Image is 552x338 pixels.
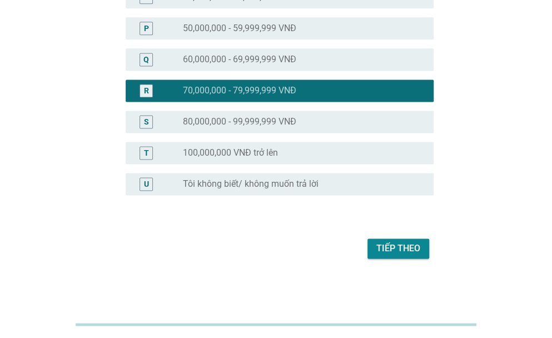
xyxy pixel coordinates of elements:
[183,178,319,190] label: Tôi không biết/ không muốn trả lời
[183,54,296,65] label: 60,000,000 - 69,999,999 VNĐ
[183,23,296,34] label: 50,000,000 - 59,999,999 VNĐ
[144,147,149,158] div: T
[367,238,429,259] button: Tiếp theo
[143,53,149,65] div: Q
[183,116,296,127] label: 80,000,000 - 99,999,999 VNĐ
[144,178,149,190] div: U
[144,84,149,96] div: R
[376,242,420,255] div: Tiếp theo
[144,116,149,127] div: S
[144,22,149,34] div: P
[183,147,278,158] label: 100,000,000 VNĐ trở lên
[183,85,296,96] label: 70,000,000 - 79,999,999 VNĐ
